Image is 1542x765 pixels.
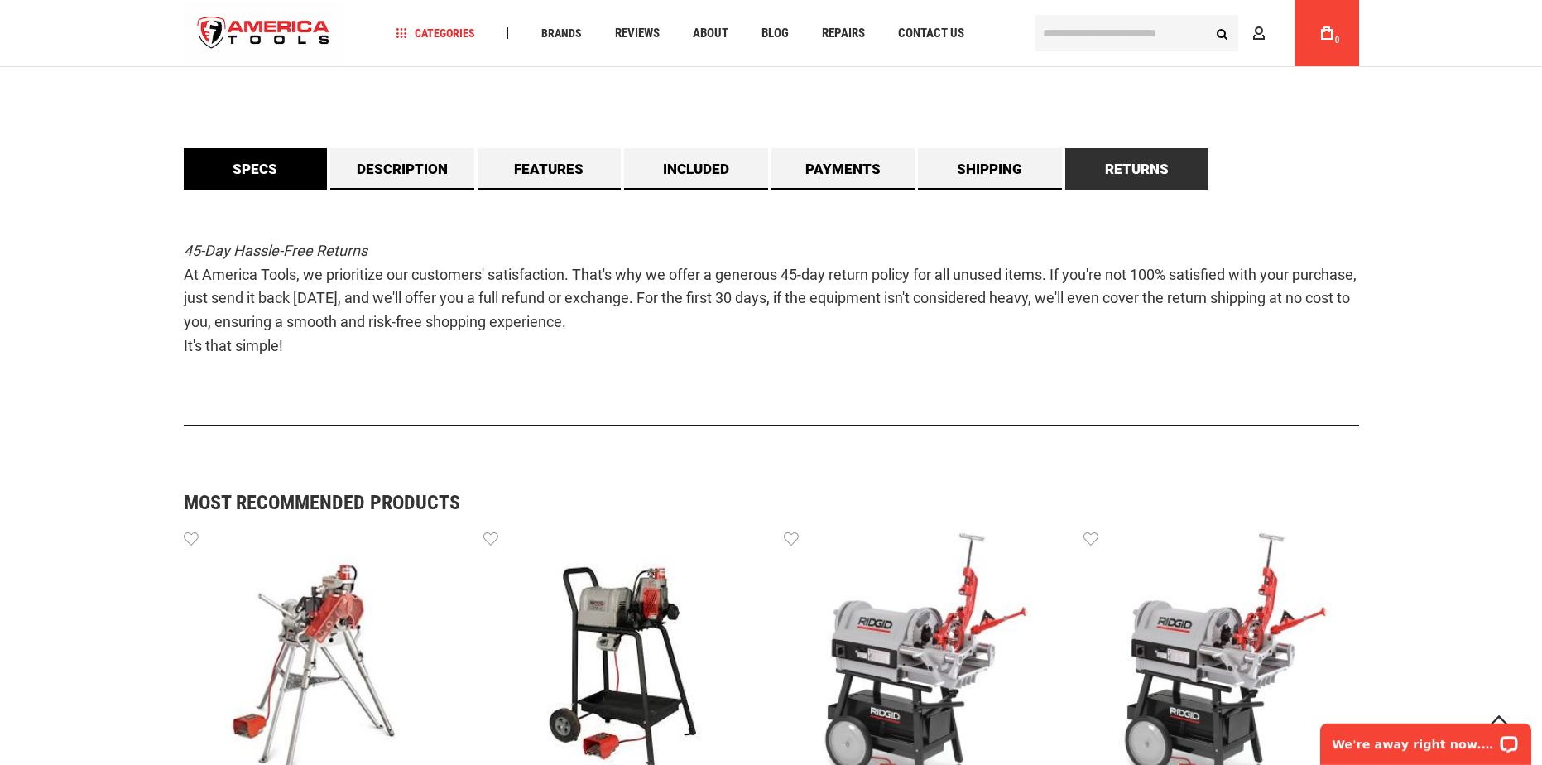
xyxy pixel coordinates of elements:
[1309,713,1542,765] iframe: LiveChat chat widget
[761,27,789,40] span: Blog
[478,148,622,190] a: Features
[608,22,667,45] a: Reviews
[184,2,344,65] a: store logo
[624,148,768,190] a: Included
[685,22,736,45] a: About
[184,239,1359,358] p: At America Tools, we prioritize our customers' satisfaction. That's why we offer a generous 45-da...
[1065,148,1209,190] a: Returns
[396,27,475,39] span: Categories
[184,2,344,65] img: America Tools
[184,493,1301,512] strong: Most Recommended Products
[1335,36,1340,45] span: 0
[388,22,483,45] a: Categories
[184,242,367,259] em: 45-Day Hassle-Free Returns
[918,148,1062,190] a: Shipping
[534,22,589,45] a: Brands
[693,27,728,40] span: About
[541,27,582,39] span: Brands
[814,22,872,45] a: Repairs
[771,148,915,190] a: Payments
[184,148,328,190] a: Specs
[891,22,972,45] a: Contact Us
[822,27,865,40] span: Repairs
[330,148,474,190] a: Description
[898,27,964,40] span: Contact Us
[754,22,796,45] a: Blog
[1207,17,1238,49] button: Search
[615,27,660,40] span: Reviews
